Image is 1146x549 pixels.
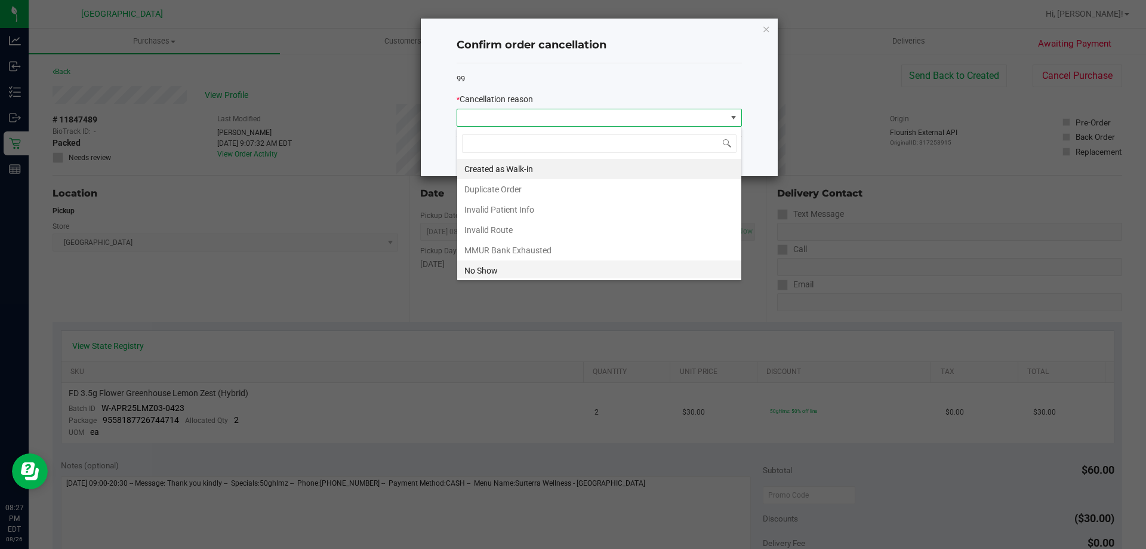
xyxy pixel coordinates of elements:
li: Invalid Patient Info [457,200,741,220]
li: MMUR Bank Exhausted [457,240,741,260]
span: 99 [457,74,465,83]
span: Cancellation reason [460,94,533,104]
li: Duplicate Order [457,179,741,200]
li: Invalid Route [457,220,741,240]
iframe: Resource center [12,453,48,489]
h4: Confirm order cancellation [457,38,742,53]
li: Created as Walk-in [457,159,741,179]
li: No Show [457,260,741,281]
button: Close [762,22,771,36]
